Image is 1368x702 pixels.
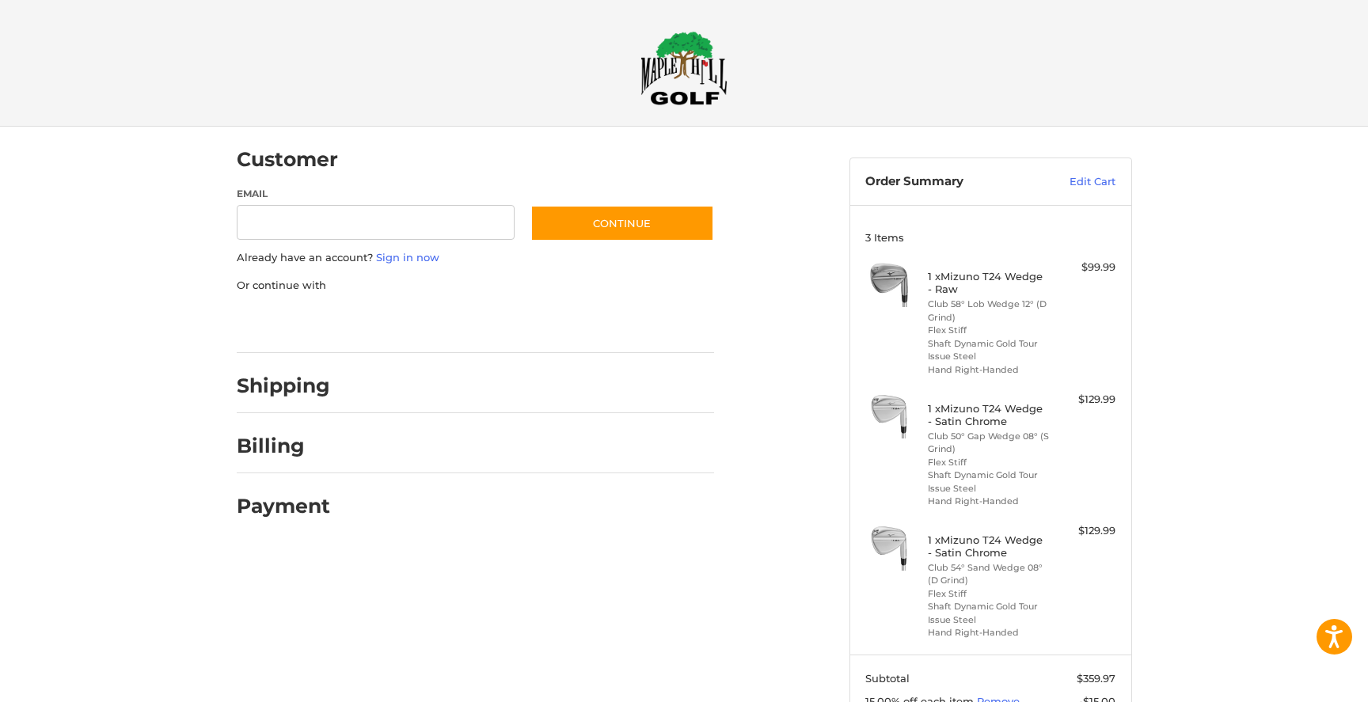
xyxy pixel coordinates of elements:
[928,469,1049,495] li: Shaft Dynamic Gold Tour Issue Steel
[1035,174,1115,190] a: Edit Cart
[928,561,1049,587] li: Club 54° Sand Wedge 08° (D Grind)
[928,495,1049,508] li: Hand Right-Handed
[928,337,1049,363] li: Shaft Dynamic Gold Tour Issue Steel
[237,250,714,266] p: Already have an account?
[237,187,515,201] label: Email
[928,298,1049,324] li: Club 58° Lob Wedge 12° (D Grind)
[231,309,350,337] iframe: PayPal-paypal
[928,430,1049,456] li: Club 50° Gap Wedge 08° (S Grind)
[500,309,618,337] iframe: PayPal-venmo
[237,434,329,458] h2: Billing
[928,270,1049,296] h4: 1 x Mizuno T24 Wedge - Raw
[237,147,338,172] h2: Customer
[928,587,1049,601] li: Flex Stiff
[928,533,1049,560] h4: 1 x Mizuno T24 Wedge - Satin Chrome
[1053,523,1115,539] div: $129.99
[530,205,714,241] button: Continue
[237,374,330,398] h2: Shipping
[1053,392,1115,408] div: $129.99
[928,456,1049,469] li: Flex Stiff
[366,309,484,337] iframe: PayPal-paylater
[376,251,439,264] a: Sign in now
[865,231,1115,244] h3: 3 Items
[865,672,910,685] span: Subtotal
[928,600,1049,626] li: Shaft Dynamic Gold Tour Issue Steel
[640,31,728,105] img: Maple Hill Golf
[928,324,1049,337] li: Flex Stiff
[865,174,1035,190] h3: Order Summary
[1053,260,1115,275] div: $99.99
[928,402,1049,428] h4: 1 x Mizuno T24 Wedge - Satin Chrome
[928,363,1049,377] li: Hand Right-Handed
[237,494,330,518] h2: Payment
[237,278,714,294] p: Or continue with
[928,626,1049,639] li: Hand Right-Handed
